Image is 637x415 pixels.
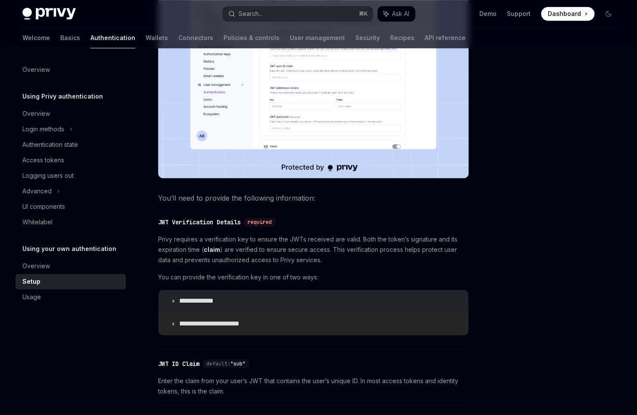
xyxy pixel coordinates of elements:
span: You can provide the verification key in one of two ways: [158,272,469,282]
a: Support [507,9,531,18]
a: Welcome [22,28,50,48]
button: Toggle dark mode [601,7,615,21]
button: Ask AI [377,6,415,22]
div: UI components [22,201,65,212]
div: Overview [22,65,50,75]
a: Connectors [178,28,213,48]
div: Search... [239,9,263,19]
span: "sub" [230,360,245,367]
span: Enter the claim from your user’s JWT that contains the user’s unique ID. In most access tokens an... [158,375,469,396]
div: JWT ID Claim [158,359,199,368]
div: Overview [22,108,50,119]
div: Login methods [22,124,64,134]
a: Overview [16,258,126,274]
a: Overview [16,106,126,121]
button: Search...⌘K [222,6,373,22]
div: JWT Verification Details [158,218,241,226]
div: Logging users out [22,170,74,181]
div: Authentication state [22,139,78,150]
a: Setup [16,274,126,289]
a: Overview [16,62,126,77]
a: Dashboard [541,7,594,21]
a: Usage [16,289,126,305]
h5: Using Privy authentication [22,91,103,102]
span: default: [206,360,230,367]
span: ⌘ K [359,10,368,17]
a: Authentication state [16,137,126,152]
a: Basics [60,28,80,48]
a: Demo [479,9,497,18]
span: Privy requires a verification key to ensure the JWTs received are valid. Both the token’s signatu... [158,234,469,265]
img: dark logo [22,8,76,20]
div: Overview [22,261,50,271]
a: UI components [16,199,126,214]
span: Ask AI [392,9,409,18]
a: Policies & controls [224,28,280,48]
a: Whitelabel [16,214,126,230]
a: User management [290,28,345,48]
div: Access tokens [22,155,64,165]
h5: Using your own authentication [22,244,116,254]
div: Usage [22,292,41,302]
span: Dashboard [548,9,581,18]
a: claim [204,246,220,254]
a: Access tokens [16,152,126,168]
div: Advanced [22,186,52,196]
a: Wallets [146,28,168,48]
div: required [244,218,275,226]
a: Authentication [90,28,135,48]
span: You’ll need to provide the following information: [158,192,469,204]
a: Security [355,28,380,48]
a: API reference [425,28,466,48]
div: Setup [22,276,40,287]
a: Recipes [390,28,414,48]
a: Logging users out [16,168,126,183]
div: Whitelabel [22,217,53,227]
